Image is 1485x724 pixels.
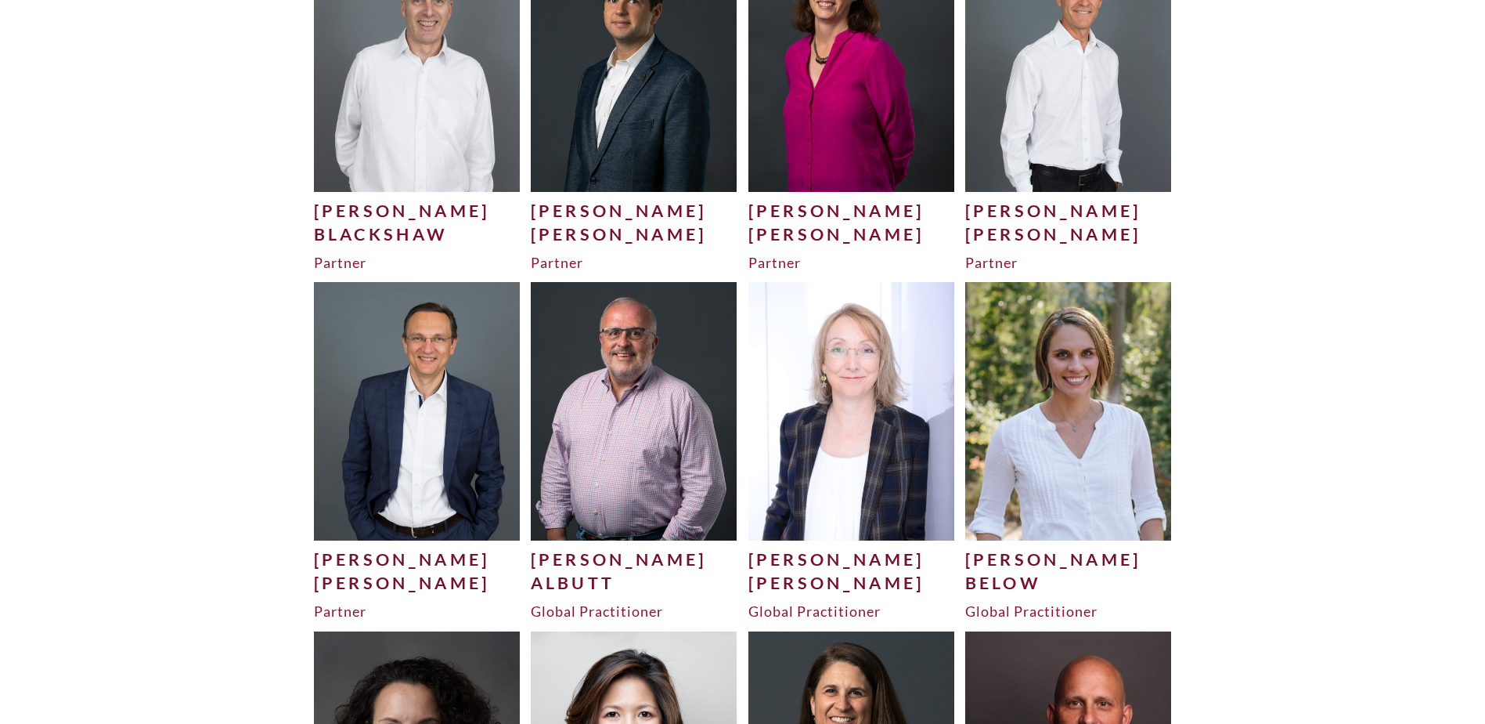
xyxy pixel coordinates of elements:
[531,253,737,272] div: Partner
[314,602,521,621] div: Partner
[314,548,521,571] div: [PERSON_NAME]
[314,253,521,272] div: Partner
[965,571,1172,595] div: Below
[965,282,1172,621] a: [PERSON_NAME]BelowGlobal Practitioner
[531,548,737,571] div: [PERSON_NAME]
[748,602,955,621] div: Global Practitioner
[531,282,737,540] img: Graham-A-500x625.jpg
[965,548,1172,571] div: [PERSON_NAME]
[748,282,955,621] a: [PERSON_NAME][PERSON_NAME]Global Practitioner
[748,571,955,595] div: [PERSON_NAME]
[748,199,955,223] div: [PERSON_NAME]
[314,223,521,246] div: Blackshaw
[314,571,521,595] div: [PERSON_NAME]
[965,223,1172,246] div: [PERSON_NAME]
[965,602,1172,621] div: Global Practitioner
[965,253,1172,272] div: Partner
[531,223,737,246] div: [PERSON_NAME]
[531,199,737,223] div: [PERSON_NAME]
[314,199,521,223] div: [PERSON_NAME]
[748,282,955,540] img: Camilla-Beglan-1-500x625.jpg
[531,282,737,621] a: [PERSON_NAME]AlbuttGlobal Practitioner
[748,223,955,246] div: [PERSON_NAME]
[965,282,1172,540] img: Chantal-1-500x625.png
[314,282,521,621] a: [PERSON_NAME][PERSON_NAME]Partner
[531,602,737,621] div: Global Practitioner
[748,548,955,571] div: [PERSON_NAME]
[314,282,521,540] img: Philipp-Spannuth-Website-500x625.jpg
[748,253,955,272] div: Partner
[531,571,737,595] div: Albutt
[965,199,1172,223] div: [PERSON_NAME]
